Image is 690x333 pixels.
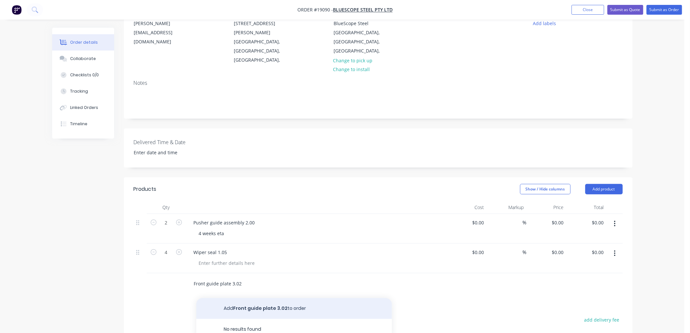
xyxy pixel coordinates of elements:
div: Order details [70,39,98,45]
div: Markup [487,201,527,214]
button: Add labels [530,19,560,27]
button: Change to pick up [330,56,376,65]
label: Delivered Time & Date [134,138,215,146]
button: Add product [585,184,623,194]
a: BlueScope Steel Pty Ltd [333,7,393,13]
div: Timeline [70,121,87,127]
input: Start typing to add a product... [194,277,324,290]
div: [GEOGRAPHIC_DATA], [GEOGRAPHIC_DATA], [GEOGRAPHIC_DATA], [334,28,388,55]
div: [GEOGRAPHIC_DATA], [GEOGRAPHIC_DATA], [GEOGRAPHIC_DATA], [234,37,288,65]
button: Change to install [330,65,373,74]
div: Wiper seal 1.05 [188,248,232,257]
button: AddFront guide plate 3.02to order [196,298,392,319]
button: Linked Orders [52,99,114,116]
button: Tracking [52,83,114,99]
img: Factory [12,5,22,15]
div: Notes [134,80,623,86]
div: [PERSON_NAME] [134,19,188,28]
button: Submit as Order [647,5,682,15]
div: Products [134,185,157,193]
div: BlueScope Steel[GEOGRAPHIC_DATA], [GEOGRAPHIC_DATA], [GEOGRAPHIC_DATA], [328,19,393,56]
span: % [523,249,527,256]
div: [STREET_ADDRESS][PERSON_NAME][GEOGRAPHIC_DATA], [GEOGRAPHIC_DATA], [GEOGRAPHIC_DATA], [228,19,293,65]
button: Submit as Quote [607,5,643,15]
div: Price [527,201,567,214]
div: [STREET_ADDRESS][PERSON_NAME] [234,19,288,37]
div: BlueScope Steel [334,19,388,28]
div: Cost [447,201,487,214]
div: Tracking [70,88,88,94]
div: Total [566,201,607,214]
div: [PERSON_NAME][EMAIL_ADDRESS][DOMAIN_NAME] [128,19,194,47]
div: 4 weeks eta [194,229,230,238]
button: Close [572,5,604,15]
button: Collaborate [52,51,114,67]
button: add delivery fee [581,315,623,324]
button: Timeline [52,116,114,132]
div: Checklists 0/0 [70,72,99,78]
button: Checklists 0/0 [52,67,114,83]
div: Pusher guide assembly 2.00 [188,218,260,227]
button: Show / Hide columns [520,184,571,194]
div: Qty [147,201,186,214]
button: Order details [52,34,114,51]
span: Order #19090 - [297,7,333,13]
span: % [523,219,527,226]
input: Enter date and time [129,148,210,158]
div: Collaborate [70,56,96,62]
div: [EMAIL_ADDRESS][DOMAIN_NAME] [134,28,188,46]
div: Linked Orders [70,105,98,111]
